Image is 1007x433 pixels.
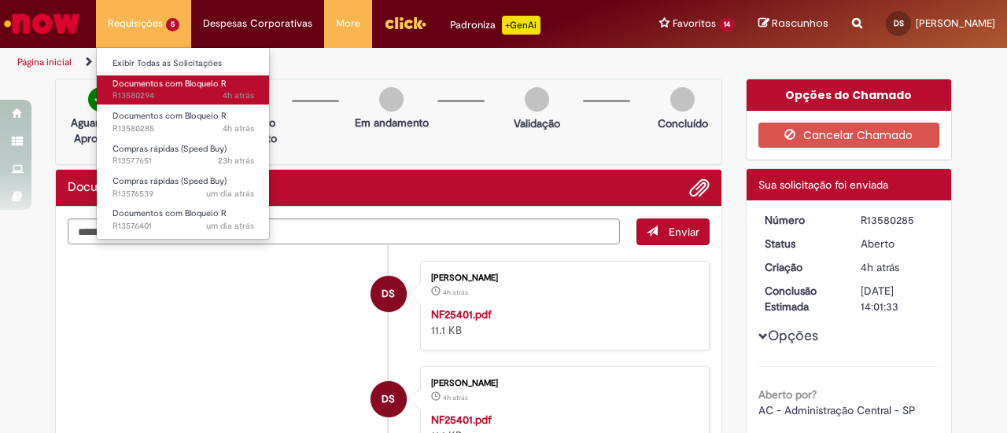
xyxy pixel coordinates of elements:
[113,188,254,200] span: R13576539
[753,283,850,314] dt: Conclusão Estimada
[113,78,227,90] span: Documentos com Bloqueio R
[689,178,710,198] button: Adicionar anexos
[753,259,850,275] dt: Criação
[97,205,270,234] a: Aberto R13576401 : Documentos com Bloqueio R
[355,115,429,130] p: Em andamento
[223,123,254,134] span: 4h atrás
[861,259,934,275] div: 30/09/2025 10:01:30
[861,236,934,251] div: Aberto
[382,275,395,313] span: DS
[379,87,404,112] img: img-circle-grey.png
[113,90,254,102] span: R13580294
[218,155,254,167] time: 29/09/2025 15:19:53
[218,155,254,167] span: 23h atrás
[450,16,540,35] div: Padroniza
[97,173,270,202] a: Aberto R13576539 : Compras rápidas (Speed Buy)
[223,123,254,134] time: 30/09/2025 10:01:31
[443,393,468,402] span: 4h atrás
[431,306,693,338] div: 11.1 KB
[758,387,817,402] b: Aberto por?
[113,110,227,122] span: Documentos com Bloqueio R
[916,17,995,30] span: [PERSON_NAME]
[97,55,270,72] a: Exibir Todas as Solicitações
[861,260,899,274] time: 30/09/2025 10:01:30
[97,75,270,105] a: Aberto R13580294 : Documentos com Bloqueio R
[443,288,468,297] span: 4h atrás
[113,207,227,219] span: Documentos com Bloqueio R
[431,379,693,388] div: [PERSON_NAME]
[108,16,163,31] span: Requisições
[673,16,716,31] span: Favoritos
[861,283,934,314] div: [DATE] 14:01:33
[753,212,850,228] dt: Número
[371,381,407,417] div: Danielle De Almeida Serafina
[636,218,710,245] button: Enviar
[223,90,254,101] time: 30/09/2025 10:03:45
[669,225,699,239] span: Enviar
[336,16,360,31] span: More
[443,393,468,402] time: 30/09/2025 10:01:15
[443,288,468,297] time: 30/09/2025 10:01:28
[747,79,952,111] div: Opções do Chamado
[113,143,227,155] span: Compras rápidas (Speed Buy)
[113,220,254,233] span: R13576401
[658,116,708,131] p: Concluído
[62,115,138,146] p: Aguardando Aprovação
[203,16,312,31] span: Despesas Corporativas
[68,181,229,195] h2: Documentos com Bloqueio R Histórico de tíquete
[17,56,72,68] a: Página inicial
[431,273,693,283] div: [PERSON_NAME]
[758,178,888,192] span: Sua solicitação foi enviada
[206,220,254,232] time: 29/09/2025 11:59:17
[68,218,620,244] textarea: Digite sua mensagem aqui...
[371,276,407,312] div: Danielle De Almeida Serafina
[96,47,270,240] ul: Requisições
[206,220,254,232] span: um dia atrás
[431,413,492,427] a: NF25401.pdf
[894,18,904,28] span: DS
[384,11,426,35] img: click_logo_yellow_360x200.png
[223,90,254,101] span: 4h atrás
[206,188,254,200] time: 29/09/2025 12:20:35
[758,17,828,31] a: Rascunhos
[502,16,540,35] p: +GenAi
[113,175,227,187] span: Compras rápidas (Speed Buy)
[431,307,492,321] a: NF25401.pdf
[97,141,270,170] a: Aberto R13577651 : Compras rápidas (Speed Buy)
[758,403,916,417] span: AC - Administração Central - SP
[97,108,270,137] a: Aberto R13580285 : Documentos com Bloqueio R
[382,380,395,418] span: DS
[753,236,850,251] dt: Status
[861,212,934,228] div: R13580285
[2,8,83,39] img: ServiceNow
[525,87,549,112] img: img-circle-grey.png
[758,123,940,148] button: Cancelar Chamado
[719,18,735,31] span: 14
[206,188,254,200] span: um dia atrás
[113,123,254,135] span: R13580285
[113,155,254,167] span: R13577651
[670,87,695,112] img: img-circle-grey.png
[861,260,899,274] span: 4h atrás
[12,48,659,77] ul: Trilhas de página
[88,87,113,112] img: check-circle-green.png
[772,16,828,31] span: Rascunhos
[166,18,179,31] span: 5
[514,116,560,131] p: Validação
